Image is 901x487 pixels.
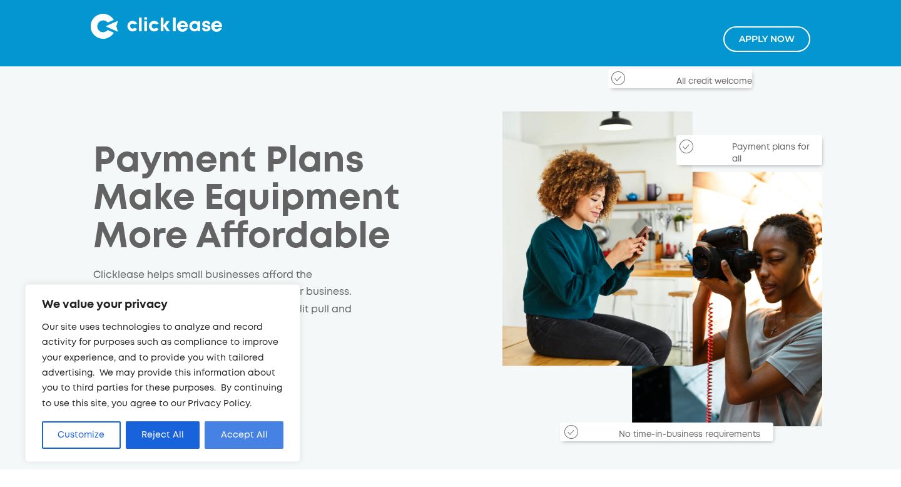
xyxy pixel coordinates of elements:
div: All credit welcome [627,70,752,88]
button: Accept All [205,421,283,449]
span: Our site uses technologies to analyze and record activity for purposes such as compliance to impr... [42,324,282,408]
img: Checkmark_callout [680,140,693,153]
p: Clicklease helps small businesses afford the equipment they need to start or grow their business.... [93,267,359,336]
div: No time-in-business requirements [547,420,773,441]
img: Checkmark_callout [564,425,578,439]
button: Customize [42,421,121,449]
img: Checkmark_callout [611,71,625,85]
p: We value your privacy [42,297,283,312]
img: Clicklease_customers [502,111,822,426]
img: Clicklease logo [91,14,222,39]
div: Payment plans for all [727,136,812,165]
button: Reject All [126,421,200,449]
div: We value your privacy [25,284,300,462]
h1: Payment Plans Make Equipment More Affordable [93,143,414,257]
a: Apply NOw [723,26,810,52]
